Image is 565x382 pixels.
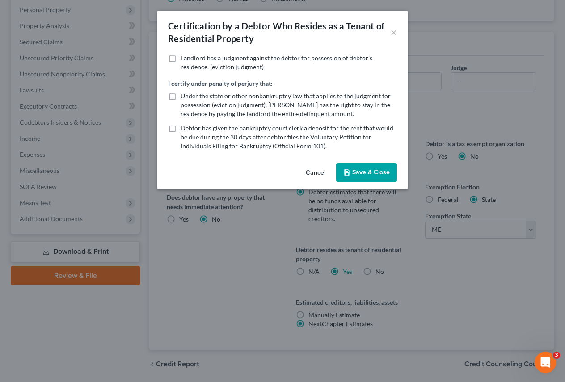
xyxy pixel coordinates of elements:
[181,92,391,118] span: Under the state or other nonbankruptcy law that applies to the judgment for possession (eviction ...
[168,20,391,45] div: Certification by a Debtor Who Resides as a Tenant of Residential Property
[181,124,393,150] span: Debtor has given the bankruptcy court clerk a deposit for the rent that would be due during the 3...
[168,79,273,88] label: I certify under penalty of perjury that:
[299,164,333,182] button: Cancel
[553,352,560,359] span: 3
[391,27,397,38] button: ×
[535,352,556,373] iframe: Intercom live chat
[336,163,397,182] button: Save & Close
[181,54,372,71] span: Landlord has a judgment against the debtor for possession of debtor’s residence. (eviction judgment)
